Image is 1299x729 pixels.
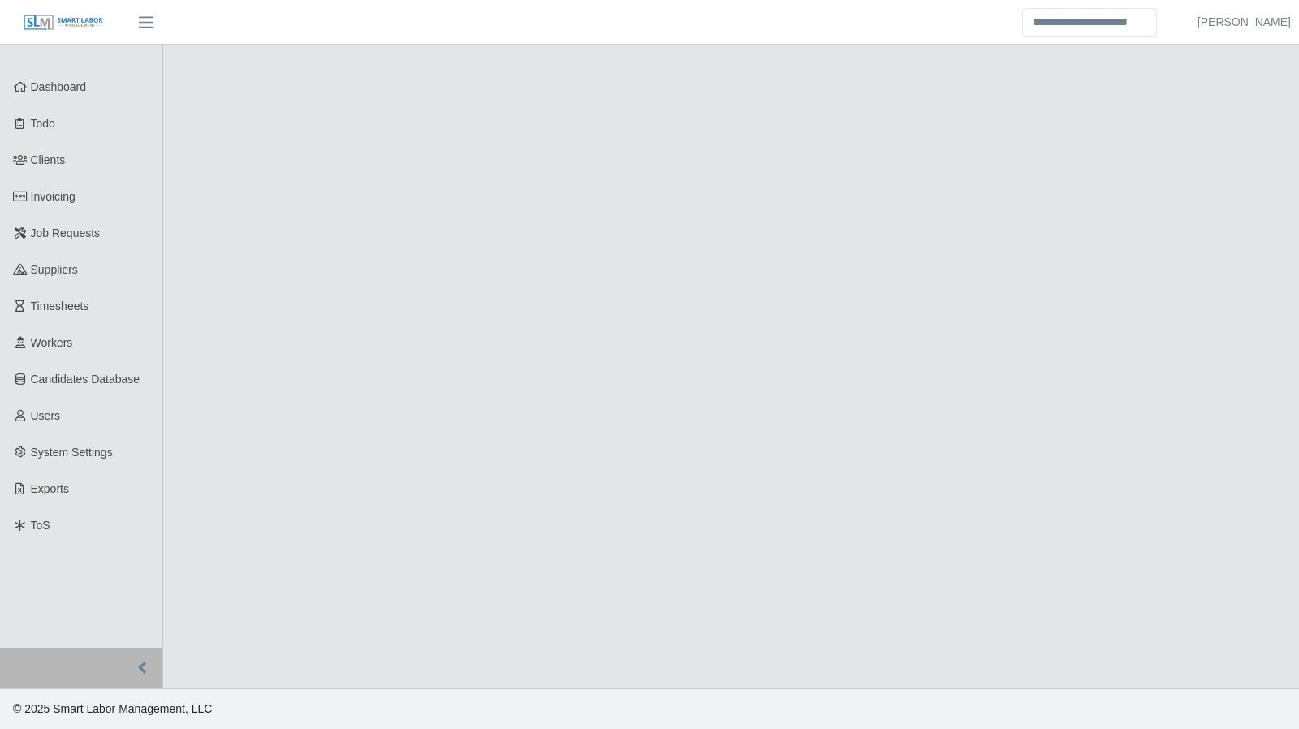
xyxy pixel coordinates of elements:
[23,14,104,32] img: SLM Logo
[1022,8,1157,37] input: Search
[31,263,78,276] span: Suppliers
[31,519,50,532] span: ToS
[31,117,55,130] span: Todo
[1198,14,1291,31] a: [PERSON_NAME]
[31,80,87,93] span: Dashboard
[31,153,66,166] span: Clients
[31,190,76,203] span: Invoicing
[31,446,113,459] span: System Settings
[31,336,73,349] span: Workers
[31,482,69,495] span: Exports
[31,300,89,313] span: Timesheets
[31,226,101,239] span: Job Requests
[31,409,61,422] span: Users
[31,373,140,386] span: Candidates Database
[13,702,212,715] span: © 2025 Smart Labor Management, LLC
